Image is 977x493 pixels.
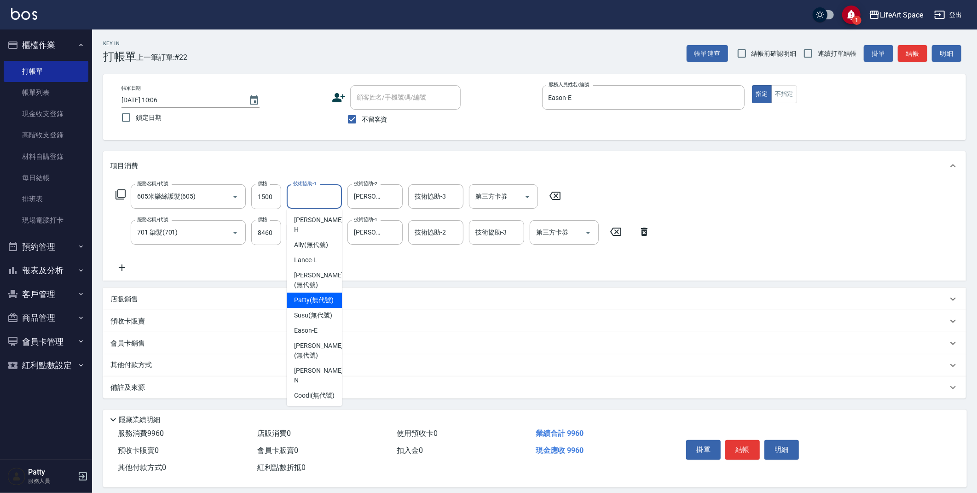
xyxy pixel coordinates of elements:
button: Choose date, selected date is 2025-08-19 [243,89,265,112]
a: 高階收支登錄 [4,124,88,146]
span: 會員卡販賣 0 [257,446,298,455]
span: 店販消費 0 [257,429,291,438]
span: [PERSON_NAME] (無代號) [294,341,343,360]
span: 扣入金 0 [397,446,423,455]
p: 其他付款方式 [110,360,156,370]
label: 技術協助-1 [293,180,317,187]
img: Logo [11,8,37,20]
span: Coodi (無代號) [294,391,335,400]
button: Open [228,189,243,204]
h5: Patty [28,468,75,477]
button: 掛單 [864,45,893,62]
span: [PERSON_NAME] (無代號) [294,406,343,425]
a: 現場電腦打卡 [4,210,88,231]
div: 其他付款方式 [103,354,966,376]
button: 結帳 [725,440,760,459]
h2: Key In [103,41,136,47]
a: 每日結帳 [4,167,88,188]
p: 項目消費 [110,161,138,171]
button: LifeArt Space [865,6,927,24]
button: Open [520,189,535,204]
span: Ally (無代號) [294,240,328,250]
a: 排班表 [4,188,88,210]
button: 帳單速查 [687,45,728,62]
label: 價格 [258,216,267,223]
button: 不指定 [771,85,797,103]
span: 結帳前確認明細 [752,49,797,59]
button: 紅利點數設定 [4,353,88,377]
label: 服務人員姓名/編號 [549,81,589,88]
span: 業績合計 9960 [536,429,584,438]
span: 使用預收卡 0 [397,429,438,438]
span: Lance -L [294,255,317,265]
button: 結帳 [898,45,927,62]
a: 材料自購登錄 [4,146,88,167]
span: 連續打單結帳 [818,49,856,59]
span: 鎖定日期 [136,113,162,123]
label: 服務名稱/代號 [137,180,168,187]
button: 明細 [764,440,799,459]
button: 會員卡管理 [4,330,88,354]
span: 1 [852,16,861,25]
a: 現金收支登錄 [4,103,88,124]
span: 上一筆訂單:#22 [136,52,188,63]
span: [PERSON_NAME] -H [294,215,345,235]
span: [PERSON_NAME] (無代號) [294,270,343,290]
button: 掛單 [686,440,721,459]
button: 櫃檯作業 [4,33,88,57]
span: Eason -E [294,326,318,335]
button: 客戶管理 [4,282,88,306]
label: 服務名稱/代號 [137,216,168,223]
button: 明細 [932,45,961,62]
button: save [842,6,861,24]
button: 指定 [752,85,772,103]
a: 帳單列表 [4,82,88,103]
span: 預收卡販賣 0 [118,446,159,455]
button: 預約管理 [4,235,88,259]
button: 登出 [931,6,966,23]
p: 店販銷售 [110,294,138,304]
img: Person [7,467,26,486]
span: 不留客資 [362,115,387,124]
input: YYYY/MM/DD hh:mm [121,93,239,108]
p: 服務人員 [28,477,75,485]
label: 技術協助-2 [354,180,377,187]
div: LifeArt Space [880,9,923,21]
span: Patty (無代號) [294,295,334,305]
p: 會員卡銷售 [110,339,145,348]
div: 店販銷售 [103,288,966,310]
div: 會員卡銷售 [103,332,966,354]
span: 服務消費 9960 [118,429,164,438]
div: 備註及來源 [103,376,966,399]
span: 紅利點數折抵 0 [257,463,306,472]
button: 報表及分析 [4,258,88,282]
button: 商品管理 [4,306,88,330]
span: 其他付款方式 0 [118,463,166,472]
label: 價格 [258,180,267,187]
label: 技術協助-1 [354,216,377,223]
button: Open [581,225,595,240]
span: [PERSON_NAME] -N [294,366,345,385]
a: 打帳單 [4,61,88,82]
div: 項目消費 [103,151,966,181]
h3: 打帳單 [103,50,136,63]
span: Susu (無代號) [294,311,332,320]
p: 備註及來源 [110,383,145,393]
span: 現金應收 9960 [536,446,584,455]
p: 預收卡販賣 [110,317,145,326]
label: 帳單日期 [121,85,141,92]
p: 隱藏業績明細 [119,415,160,425]
div: 預收卡販賣 [103,310,966,332]
button: Open [228,225,243,240]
